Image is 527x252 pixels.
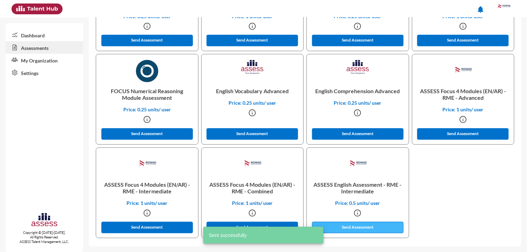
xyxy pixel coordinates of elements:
p: ASSESS English Assessment - RME - Intermediate [312,176,403,200]
p: FOCUS Numerical Reasoning Module Assessment [102,82,193,107]
p: English Vocabulary Advanced [207,82,298,100]
img: assesscompany-logo.png [31,212,58,229]
p: Price: 1 units/ user [418,107,509,113]
a: My Organization [6,54,83,66]
button: Send Assessment [312,222,404,234]
button: Send Assessment [101,35,193,46]
a: Dashboard [6,29,83,41]
p: English Comprehension Advanced [312,82,403,100]
a: Settings [6,66,83,79]
p: Price: 0.25 units/ user [102,107,193,113]
span: Sent successfully [209,232,247,239]
button: Send Assessment [101,128,193,140]
button: Send Assessment [207,128,298,140]
p: Price: 1 units/ user [207,200,298,206]
p: ASSESS Focus 4 Modules (EN/AR) - RME - Combined [207,176,298,200]
p: ASSESS Focus 4 Modules (EN/AR) - RME - Intermediate [102,176,193,200]
button: Send Assessment [312,35,404,46]
button: Send Assessment [207,35,298,46]
p: Price: 0.5 units/ user [312,200,403,206]
p: Copyright © [DATE]-[DATE]. All Rights Reserved. ASSESS Talent Management, LLC. [6,230,83,244]
p: Price: 0.25 units/ user [207,100,298,106]
p: Price: 1 units/ user [102,200,193,206]
button: Send Assessment [417,128,509,140]
button: Send Assessment [312,128,404,140]
p: Price: 0.25 units/ user [312,100,403,106]
a: Assessments [6,41,83,54]
mat-icon: notifications [477,5,485,14]
button: Send Assessment [101,222,193,234]
button: Send Assessment [417,35,509,46]
p: ASSESS Focus 4 Modules (EN/AR) - RME - Advanced [418,82,509,107]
